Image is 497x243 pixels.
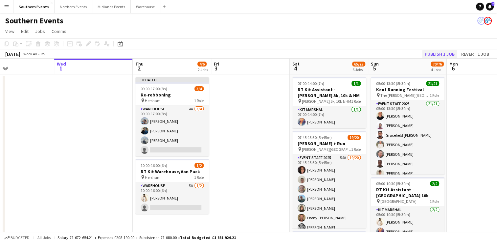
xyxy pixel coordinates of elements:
[371,206,444,238] app-card-role: Kit Marshal2/205:00-10:30 (5h30m)[PERSON_NAME][PERSON_NAME]
[145,175,161,180] span: Hersham
[371,77,444,175] app-job-card: 05:00-13:30 (8h30m)21/21Kent Running Festival The [PERSON_NAME][GEOGRAPHIC_DATA]1 RoleEvent Staff...
[292,87,366,98] h3: RT Kit Assistant - [PERSON_NAME] 5k, 10k & HM
[5,28,14,34] span: View
[371,61,379,67] span: Sun
[57,235,236,240] div: Salary £1 672 654.21 + Expenses £208 190.00 + Subsistence £1 080.00 =
[18,27,31,36] a: Edit
[302,99,351,104] span: [PERSON_NAME] 5k, 10k & HM
[55,0,92,13] button: Northern Events
[194,175,204,180] span: 1 Role
[449,61,458,67] span: Mon
[422,50,457,58] button: Publish 1 job
[380,93,430,98] span: The [PERSON_NAME][GEOGRAPHIC_DATA]
[352,67,365,72] div: 6 Jobs
[380,199,417,204] span: [GEOGRAPHIC_DATA]
[135,182,209,214] app-card-role: Warehouse5A1/210:00-16:00 (6h)[PERSON_NAME]
[3,27,17,36] a: View
[351,81,361,86] span: 1/1
[448,65,458,72] span: 6
[486,3,494,11] a: 7
[22,51,38,56] span: Week 40
[376,181,410,186] span: 05:00-10:30 (5h30m)
[5,16,63,26] h1: Southern Events
[52,28,66,34] span: Comms
[145,98,161,103] span: Hersham
[292,141,366,147] h3: [PERSON_NAME] + Run
[33,27,48,36] a: Jobs
[36,235,52,240] span: All jobs
[197,62,207,67] span: 4/6
[292,131,366,229] app-job-card: 07:45-13:30 (5h45m)19/20[PERSON_NAME] + Run [PERSON_NAME][GEOGRAPHIC_DATA], [GEOGRAPHIC_DATA], [G...
[459,50,492,58] button: Revert 1 job
[430,199,439,204] span: 1 Role
[11,235,30,240] span: Budgeted
[194,86,204,91] span: 3/4
[351,99,361,104] span: 1 Role
[194,163,204,168] span: 1/2
[141,163,167,168] span: 10:00-16:00 (6h)
[57,61,66,67] span: Wed
[21,28,29,34] span: Edit
[131,0,160,13] button: Warehouse
[92,0,131,13] button: Midlands Events
[49,27,69,36] a: Comms
[292,106,366,128] app-card-role: Kit Marshal1/107:00-14:00 (7h)[PERSON_NAME]
[491,2,494,6] span: 7
[351,147,361,152] span: 1 Role
[292,61,300,67] span: Sat
[298,135,332,140] span: 07:45-13:30 (5h45m)
[3,234,31,241] button: Budgeted
[426,81,439,86] span: 21/21
[135,77,209,156] app-job-card: Updated09:00-17:00 (8h)3/4Re-rebboning Hersham1 RoleWarehouse4A3/409:00-17:00 (8h)[PERSON_NAME][P...
[134,65,144,72] span: 2
[135,159,209,214] app-job-card: 10:00-16:00 (6h)1/2RT Kit Warehouse/Van Pack Hersham1 RoleWarehouse5A1/210:00-16:00 (6h)[PERSON_N...
[370,65,379,72] span: 5
[135,92,209,98] h3: Re-rebboning
[431,62,444,67] span: 70/76
[56,65,66,72] span: 1
[35,28,45,34] span: Jobs
[292,77,366,128] app-job-card: 07:00-14:00 (7h)1/1RT Kit Assistant - [PERSON_NAME] 5k, 10k & HM [PERSON_NAME] 5k, 10k & HM1 Role...
[431,67,443,72] div: 4 Jobs
[371,177,444,238] app-job-card: 05:00-10:30 (5h30m)2/2RT Kit Assistant - [GEOGRAPHIC_DATA] 10k [GEOGRAPHIC_DATA]1 RoleKit Marshal...
[135,105,209,156] app-card-role: Warehouse4A3/409:00-17:00 (8h)[PERSON_NAME][PERSON_NAME][PERSON_NAME]
[214,61,219,67] span: Fri
[41,51,47,56] div: BST
[291,65,300,72] span: 4
[198,67,208,72] div: 2 Jobs
[371,87,444,93] h3: Kent Running Festival
[13,0,55,13] button: Southern Events
[348,135,361,140] span: 19/20
[194,98,204,103] span: 1 Role
[477,17,485,25] app-user-avatar: RunThrough Events
[135,77,209,82] div: Updated
[213,65,219,72] span: 3
[371,187,444,199] h3: RT Kit Assistant - [GEOGRAPHIC_DATA] 10k
[484,17,492,25] app-user-avatar: RunThrough Events
[376,81,410,86] span: 05:00-13:30 (8h30m)
[180,235,236,240] span: Total Budgeted £1 881 924.21
[302,147,351,152] span: [PERSON_NAME][GEOGRAPHIC_DATA], [GEOGRAPHIC_DATA], [GEOGRAPHIC_DATA]
[141,86,167,91] span: 09:00-17:00 (8h)
[298,81,324,86] span: 07:00-14:00 (7h)
[135,61,144,67] span: Thu
[430,93,439,98] span: 1 Role
[5,51,20,57] div: [DATE]
[430,181,439,186] span: 2/2
[352,62,365,67] span: 65/75
[135,169,209,175] h3: RT Kit Warehouse/Van Pack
